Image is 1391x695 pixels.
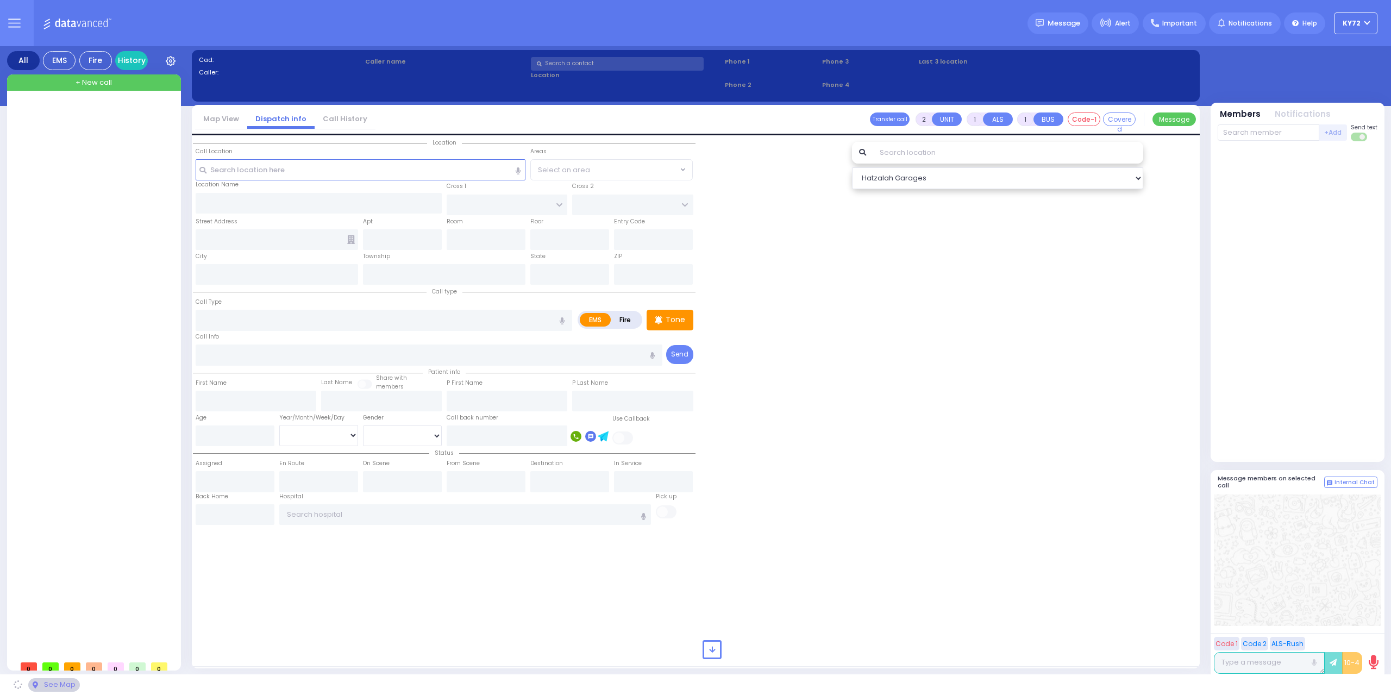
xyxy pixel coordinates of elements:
[656,492,676,501] label: Pick up
[363,252,390,261] label: Township
[1218,124,1319,141] input: Search member
[1241,637,1268,650] button: Code 2
[376,383,404,391] span: members
[1152,112,1196,126] button: Message
[1351,132,1368,142] label: Turn off text
[321,378,352,387] label: Last Name
[363,217,373,226] label: Apt
[195,114,247,124] a: Map View
[531,57,704,71] input: Search a contact
[64,662,80,671] span: 0
[932,112,962,126] button: UNIT
[1103,112,1136,126] button: Covered
[43,16,115,30] img: Logo
[1324,477,1377,489] button: Internal Chat
[822,80,916,90] span: Phone 4
[28,678,79,692] div: See map
[43,51,76,70] div: EMS
[1214,637,1239,650] button: Code 1
[1302,18,1317,28] span: Help
[196,414,206,422] label: Age
[1115,18,1131,28] span: Alert
[196,333,219,341] label: Call Info
[1036,19,1044,27] img: message.svg
[21,662,37,671] span: 0
[315,114,375,124] a: Call History
[1218,475,1324,489] h5: Message members on selected call
[129,662,146,671] span: 0
[530,459,563,468] label: Destination
[870,112,910,126] button: Transfer call
[725,57,818,66] span: Phone 1
[376,374,407,382] small: Share with
[279,414,358,422] div: Year/Month/Week/Day
[196,492,228,501] label: Back Home
[1275,108,1331,121] button: Notifications
[7,51,40,70] div: All
[196,159,526,180] input: Search location here
[365,57,528,66] label: Caller name
[725,80,818,90] span: Phone 2
[1327,480,1332,486] img: comment-alt.png
[1033,112,1063,126] button: BUS
[115,51,148,70] a: History
[666,314,685,325] p: Tone
[279,459,304,468] label: En Route
[1270,637,1305,650] button: ALS-Rush
[1351,123,1377,132] span: Send text
[447,459,480,468] label: From Scene
[447,414,498,422] label: Call back number
[1068,112,1100,126] button: Code-1
[196,252,207,261] label: City
[76,77,112,88] span: + New call
[919,57,1056,66] label: Last 3 location
[530,217,543,226] label: Floor
[614,459,642,468] label: In Service
[610,313,641,327] label: Fire
[42,662,59,671] span: 0
[572,379,608,387] label: P Last Name
[363,459,390,468] label: On Scene
[822,57,916,66] span: Phone 3
[614,217,645,226] label: Entry Code
[199,68,361,77] label: Caller:
[347,235,355,244] span: Other building occupants
[538,165,590,176] span: Select an area
[447,182,466,191] label: Cross 1
[247,114,315,124] a: Dispatch info
[983,112,1013,126] button: ALS
[1220,108,1261,121] button: Members
[580,313,611,327] label: EMS
[196,379,227,387] label: First Name
[199,55,361,65] label: Cad:
[1162,18,1197,28] span: Important
[530,252,546,261] label: State
[873,142,1144,164] input: Search location
[1334,12,1377,34] button: KY72
[1334,479,1375,486] span: Internal Chat
[531,71,721,80] label: Location
[86,662,102,671] span: 0
[196,217,237,226] label: Street Address
[572,182,594,191] label: Cross 2
[1048,18,1080,29] span: Message
[530,147,547,156] label: Areas
[427,287,462,296] span: Call type
[423,368,466,376] span: Patient info
[447,217,463,226] label: Room
[196,147,233,156] label: Call Location
[196,180,239,189] label: Location Name
[1229,18,1272,28] span: Notifications
[363,414,384,422] label: Gender
[108,662,124,671] span: 0
[279,504,651,525] input: Search hospital
[196,459,222,468] label: Assigned
[429,449,459,457] span: Status
[151,662,167,671] span: 0
[279,492,303,501] label: Hospital
[79,51,112,70] div: Fire
[666,345,693,364] button: Send
[447,379,483,387] label: P First Name
[1343,18,1361,28] span: KY72
[612,415,650,423] label: Use Callback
